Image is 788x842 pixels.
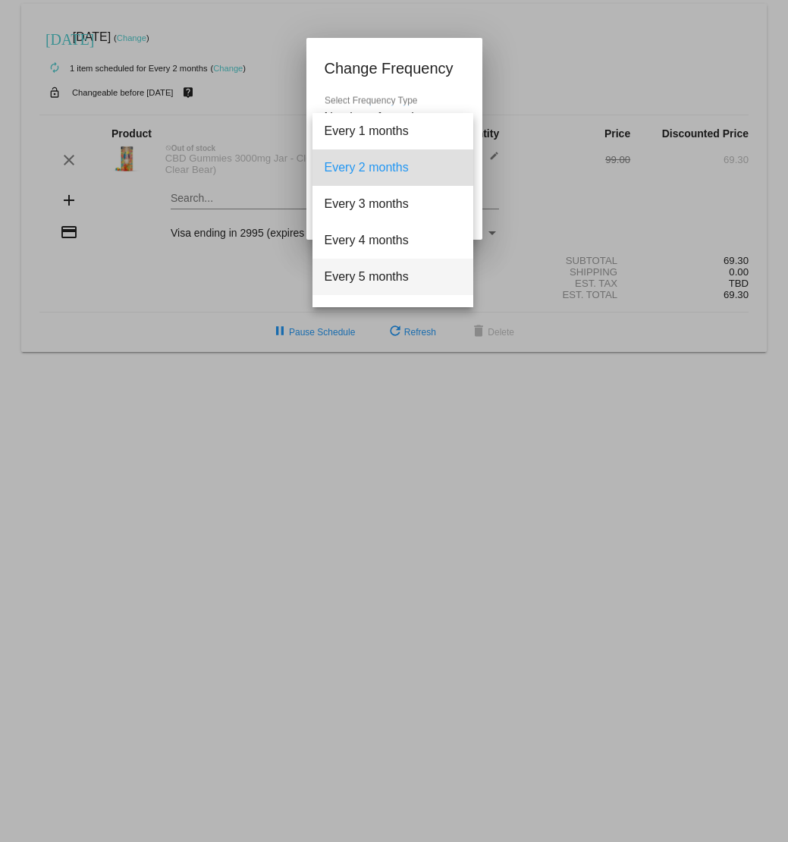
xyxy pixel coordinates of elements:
[325,113,461,149] span: Every 1 months
[325,295,461,331] span: Every 6 months
[325,186,461,222] span: Every 3 months
[325,149,461,186] span: Every 2 months
[325,222,461,259] span: Every 4 months
[325,259,461,295] span: Every 5 months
